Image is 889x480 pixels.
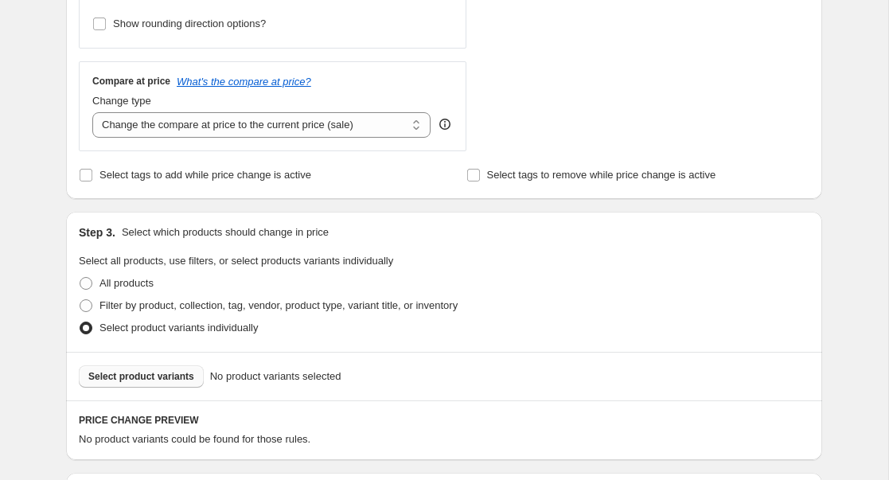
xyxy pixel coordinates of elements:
[79,433,310,445] span: No product variants could be found for those rules.
[79,255,393,267] span: Select all products, use filters, or select products variants individually
[79,365,204,388] button: Select product variants
[92,95,151,107] span: Change type
[487,169,716,181] span: Select tags to remove while price change is active
[113,18,266,29] span: Show rounding direction options?
[210,369,341,384] span: No product variants selected
[437,116,453,132] div: help
[99,322,258,334] span: Select product variants individually
[99,169,311,181] span: Select tags to add while price change is active
[99,277,154,289] span: All products
[79,414,809,427] h6: PRICE CHANGE PREVIEW
[79,224,115,240] h2: Step 3.
[99,299,458,311] span: Filter by product, collection, tag, vendor, product type, variant title, or inventory
[122,224,329,240] p: Select which products should change in price
[177,76,311,88] button: What's the compare at price?
[88,370,194,383] span: Select product variants
[92,75,170,88] h3: Compare at price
